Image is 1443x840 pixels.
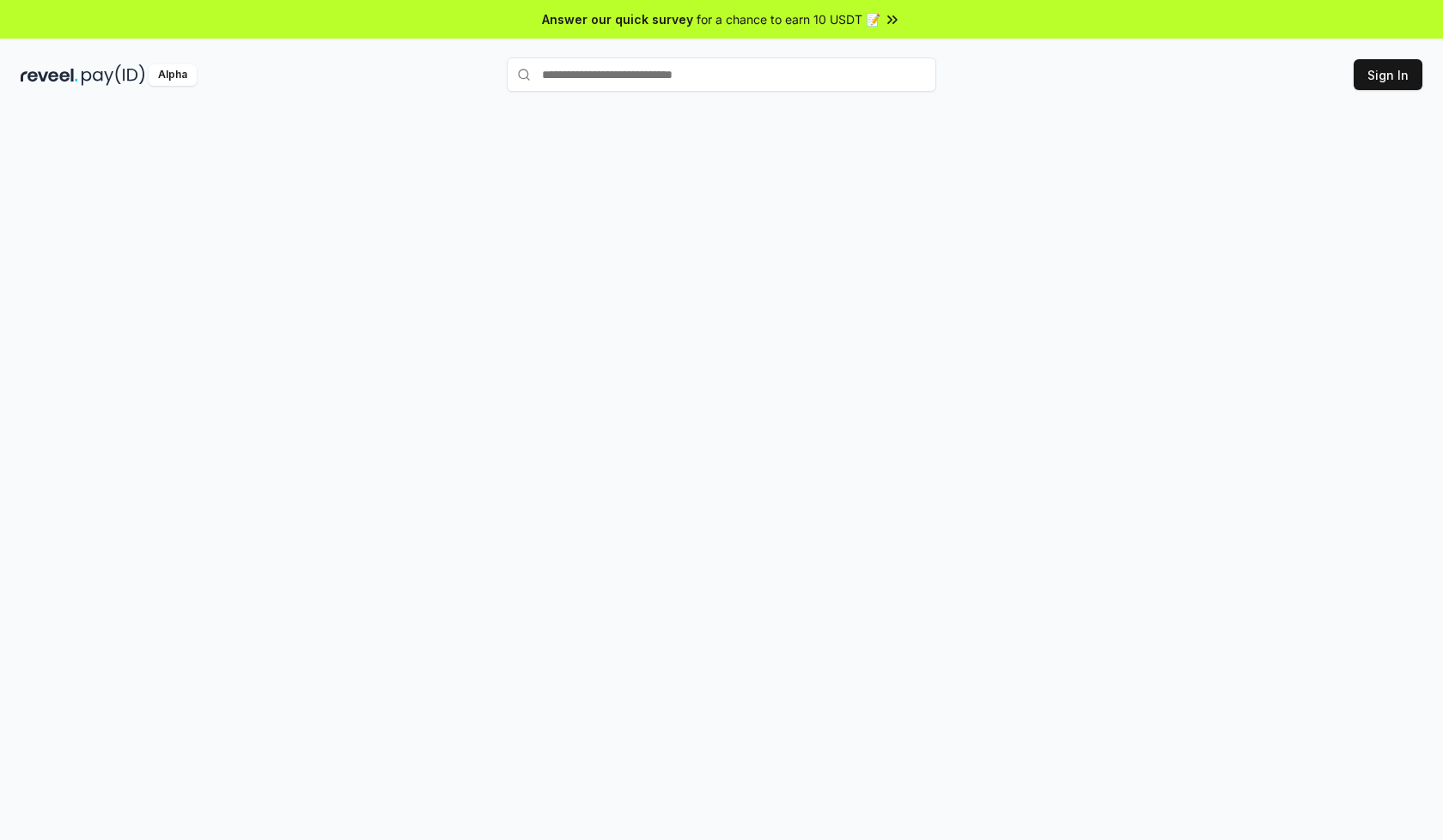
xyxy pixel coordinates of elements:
[21,64,78,86] img: reveel_dark
[542,10,693,28] span: Answer our quick survey
[1354,59,1422,90] button: Sign In
[697,10,880,28] span: for a chance to earn 10 USDT 📝
[149,64,197,86] div: Alpha
[82,64,145,86] img: pay_id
